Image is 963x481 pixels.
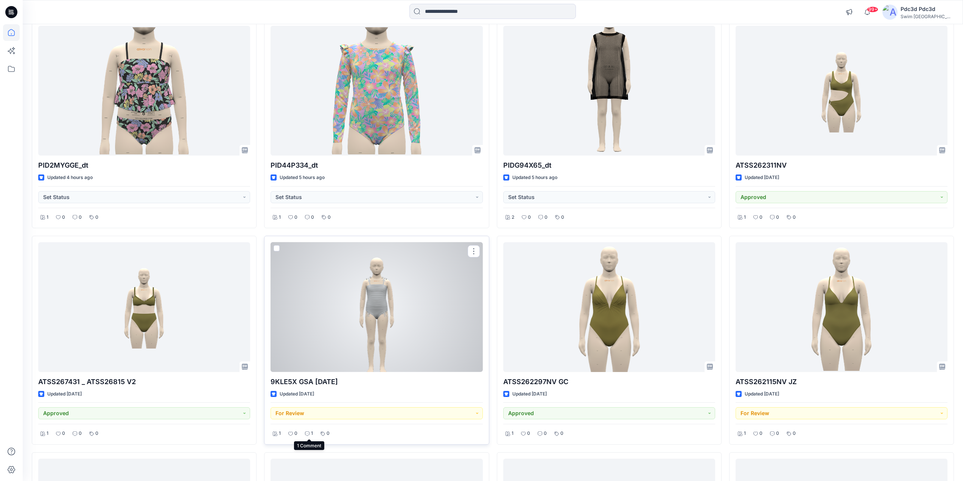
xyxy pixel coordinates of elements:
[736,377,947,387] p: ATSS262115NV JZ
[776,213,779,221] p: 0
[47,430,48,437] p: 1
[95,430,98,437] p: 0
[79,213,82,221] p: 0
[280,174,325,182] p: Updated 5 hours ago
[736,26,947,156] a: ATSS262311NV
[744,213,746,221] p: 1
[47,174,93,182] p: Updated 4 hours ago
[271,242,482,372] a: 9KLE5X GSA 2025.07.31
[95,213,98,221] p: 0
[793,430,796,437] p: 0
[62,213,65,221] p: 0
[512,430,513,437] p: 1
[47,390,82,398] p: Updated [DATE]
[62,430,65,437] p: 0
[745,174,779,182] p: Updated [DATE]
[736,242,947,372] a: ATSS262115NV JZ
[776,430,779,437] p: 0
[512,213,514,221] p: 2
[544,430,547,437] p: 0
[561,213,564,221] p: 0
[793,213,796,221] p: 0
[512,390,547,398] p: Updated [DATE]
[47,213,48,221] p: 1
[759,430,762,437] p: 0
[294,430,297,437] p: 0
[512,174,557,182] p: Updated 5 hours ago
[745,390,779,398] p: Updated [DATE]
[79,430,82,437] p: 0
[328,213,331,221] p: 0
[294,213,297,221] p: 0
[271,377,482,387] p: 9KLE5X GSA [DATE]
[527,430,530,437] p: 0
[311,213,314,221] p: 0
[736,160,947,171] p: ATSS262311NV
[503,160,715,171] p: PIDG94X65_dt
[279,430,281,437] p: 1
[545,213,548,221] p: 0
[503,377,715,387] p: ATSS262297NV GC
[744,430,746,437] p: 1
[38,377,250,387] p: ATSS267431 _ ATSS26815 V2
[867,6,878,12] span: 99+
[503,26,715,156] a: PIDG94X65_dt
[759,213,762,221] p: 0
[560,430,563,437] p: 0
[882,5,898,20] img: avatar
[327,430,330,437] p: 0
[528,213,531,221] p: 0
[311,430,313,437] p: 1
[38,160,250,171] p: PID2MYGGE_dt
[901,5,954,14] div: Pdc3d Pdc3d
[901,14,954,19] div: Swim [GEOGRAPHIC_DATA]
[38,242,250,372] a: ATSS267431 _ ATSS26815 V2
[279,213,281,221] p: 1
[280,390,314,398] p: Updated [DATE]
[271,160,482,171] p: PID44P334_dt
[271,26,482,156] a: PID44P334_dt
[38,26,250,156] a: PID2MYGGE_dt
[503,242,715,372] a: ATSS262297NV GC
